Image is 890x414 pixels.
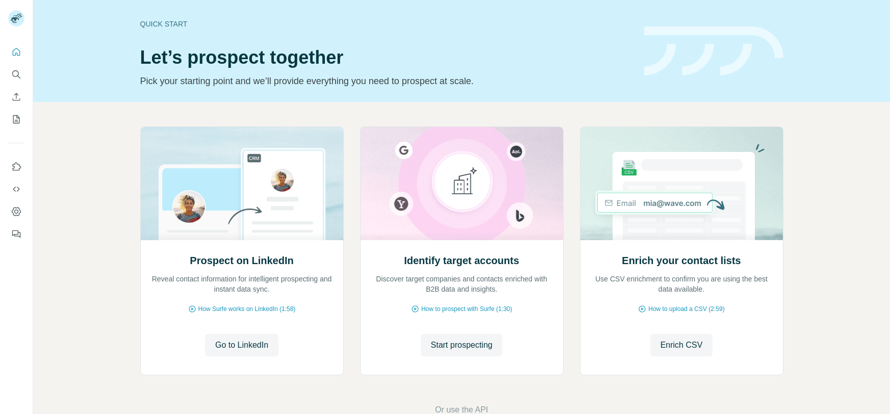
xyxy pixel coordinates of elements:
[140,74,632,88] p: Pick your starting point and we’ll provide everything you need to prospect at scale.
[421,334,503,356] button: Start prospecting
[198,304,296,314] span: How Surfe works on LinkedIn (1:58)
[8,110,24,128] button: My lists
[360,127,564,240] img: Identify target accounts
[580,127,783,240] img: Enrich your contact lists
[8,65,24,84] button: Search
[431,339,493,351] span: Start prospecting
[205,334,278,356] button: Go to LinkedIn
[650,334,713,356] button: Enrich CSV
[8,158,24,176] button: Use Surfe on LinkedIn
[622,253,741,268] h2: Enrich your contact lists
[8,202,24,221] button: Dashboard
[140,47,632,68] h1: Let’s prospect together
[140,127,344,240] img: Prospect on LinkedIn
[151,274,333,294] p: Reveal contact information for intelligent prospecting and instant data sync.
[8,225,24,243] button: Feedback
[8,88,24,106] button: Enrich CSV
[421,304,512,314] span: How to prospect with Surfe (1:30)
[648,304,724,314] span: How to upload a CSV (2:59)
[660,339,703,351] span: Enrich CSV
[371,274,553,294] p: Discover target companies and contacts enriched with B2B data and insights.
[8,180,24,198] button: Use Surfe API
[644,27,783,76] img: banner
[215,339,268,351] span: Go to LinkedIn
[140,19,632,29] div: Quick start
[190,253,293,268] h2: Prospect on LinkedIn
[8,43,24,61] button: Quick start
[591,274,773,294] p: Use CSV enrichment to confirm you are using the best data available.
[404,253,519,268] h2: Identify target accounts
